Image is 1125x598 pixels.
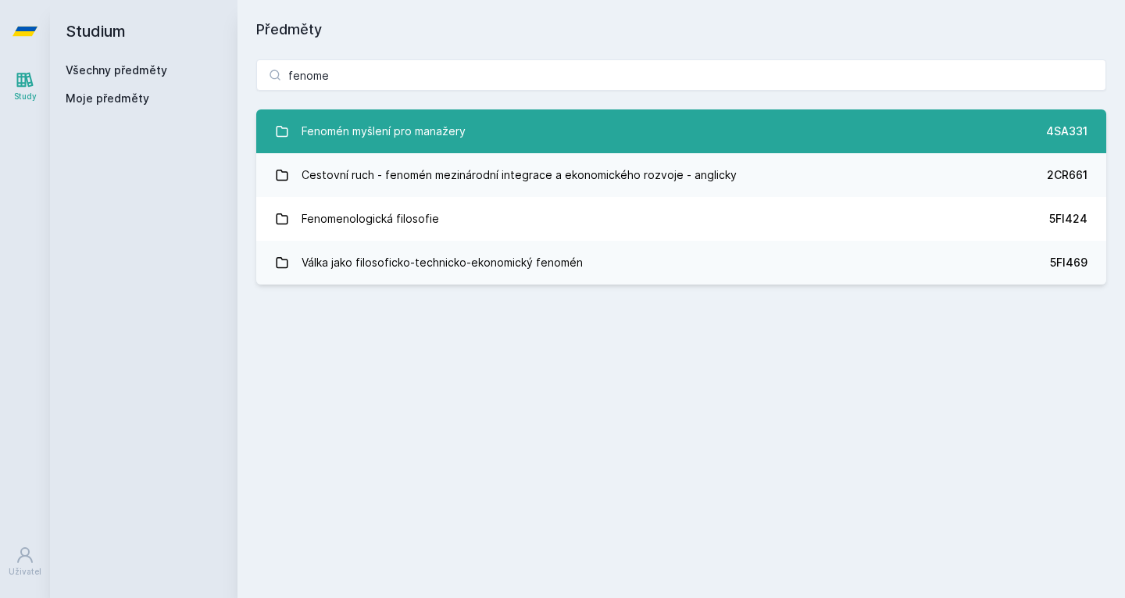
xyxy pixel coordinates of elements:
h1: Předměty [256,19,1106,41]
div: 5FI469 [1050,255,1087,270]
div: Válka jako filosoficko-technicko-ekonomický fenomén [302,247,583,278]
a: Fenomenologická filosofie 5FI424 [256,197,1106,241]
span: Moje předměty [66,91,149,106]
a: Fenomén myšlení pro manažery 4SA331 [256,109,1106,153]
div: Fenomén myšlení pro manažery [302,116,466,147]
a: Válka jako filosoficko-technicko-ekonomický fenomén 5FI469 [256,241,1106,285]
a: Cestovní ruch - fenomén mezinárodní integrace a ekonomického rozvoje - anglicky 2CR661 [256,153,1106,197]
input: Název nebo ident předmětu… [256,59,1106,91]
div: Fenomenologická filosofie [302,203,439,235]
div: 5FI424 [1049,211,1087,227]
div: Cestovní ruch - fenomén mezinárodní integrace a ekonomického rozvoje - anglicky [302,159,737,191]
div: Study [14,91,37,102]
a: Všechny předměty [66,63,167,77]
div: 4SA331 [1046,124,1087,139]
a: Uživatel [3,538,47,585]
a: Study [3,63,47,110]
div: Uživatel [9,566,41,578]
div: 2CR661 [1047,167,1087,183]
